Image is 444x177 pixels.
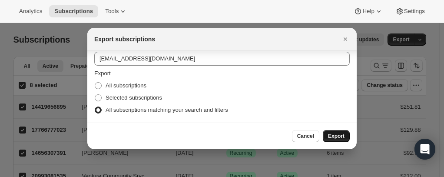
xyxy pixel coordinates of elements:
span: Selected subscriptions [106,94,162,101]
button: Close [339,33,351,45]
div: Open Intercom Messenger [414,139,435,160]
span: Tools [105,8,119,15]
button: Export [323,130,350,142]
span: Analytics [19,8,42,15]
span: Export [94,70,111,77]
button: Settings [390,5,430,17]
button: Subscriptions [49,5,98,17]
span: Cancel [297,133,314,140]
span: All subscriptions [106,82,146,89]
button: Cancel [292,130,319,142]
span: Help [362,8,374,15]
span: Subscriptions [54,8,93,15]
span: Export [328,133,345,140]
button: Help [348,5,388,17]
button: Tools [100,5,133,17]
span: All subscriptions matching your search and filters [106,107,228,113]
span: Settings [404,8,425,15]
h2: Export subscriptions [94,35,155,43]
button: Analytics [14,5,47,17]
